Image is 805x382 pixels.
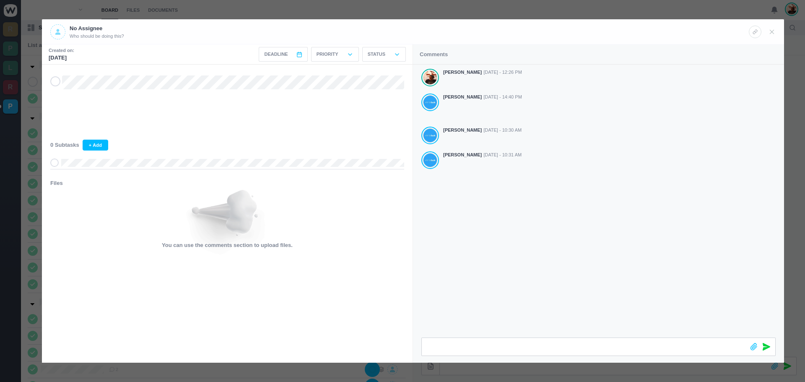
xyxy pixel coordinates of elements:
[420,50,448,59] p: Comments
[317,51,338,58] p: Priority
[49,54,74,62] p: [DATE]
[70,33,124,40] span: Who should be doing this?
[368,51,385,58] p: Status
[49,47,74,54] small: Created on:
[264,51,288,58] span: Deadline
[70,24,124,33] p: No Assignee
